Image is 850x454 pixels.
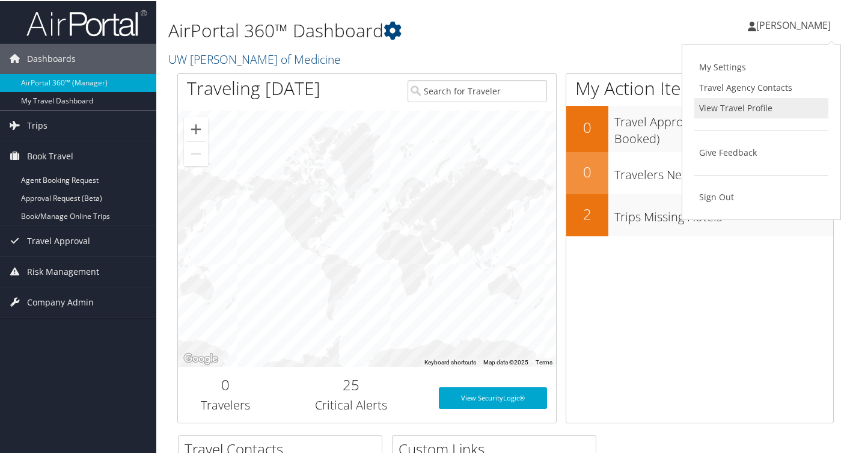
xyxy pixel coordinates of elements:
[694,186,828,206] a: Sign Out
[168,17,618,42] h1: AirPortal 360™ Dashboard
[27,43,76,73] span: Dashboards
[408,79,547,101] input: Search for Traveler
[168,50,344,66] a: UW [PERSON_NAME] of Medicine
[566,116,608,137] h2: 0
[566,75,833,100] h1: My Action Items
[26,8,147,36] img: airportal-logo.png
[566,203,608,223] h2: 2
[27,140,73,170] span: Book Travel
[27,286,94,316] span: Company Admin
[181,350,221,366] a: Open this area in Google Maps (opens a new window)
[614,106,833,146] h3: Travel Approvals Pending (Advisor Booked)
[756,17,831,31] span: [PERSON_NAME]
[27,256,99,286] span: Risk Management
[694,97,828,117] a: View Travel Profile
[281,396,421,413] h3: Critical Alerts
[181,350,221,366] img: Google
[483,358,528,364] span: Map data ©2025
[187,373,263,394] h2: 0
[184,116,208,140] button: Zoom in
[424,357,476,366] button: Keyboard shortcuts
[27,225,90,255] span: Travel Approval
[184,141,208,165] button: Zoom out
[748,6,843,42] a: [PERSON_NAME]
[694,141,828,162] a: Give Feedback
[27,109,47,140] span: Trips
[566,161,608,181] h2: 0
[187,75,320,100] h1: Traveling [DATE]
[614,159,833,182] h3: Travelers Need Help (Safety Check)
[694,76,828,97] a: Travel Agency Contacts
[187,396,263,413] h3: Travelers
[566,151,833,193] a: 0Travelers Need Help (Safety Check)
[614,201,833,224] h3: Trips Missing Hotels
[281,373,421,394] h2: 25
[694,56,828,76] a: My Settings
[439,386,547,408] a: View SecurityLogic®
[566,105,833,151] a: 0Travel Approvals Pending (Advisor Booked)
[536,358,552,364] a: Terms (opens in new tab)
[566,193,833,235] a: 2Trips Missing Hotels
